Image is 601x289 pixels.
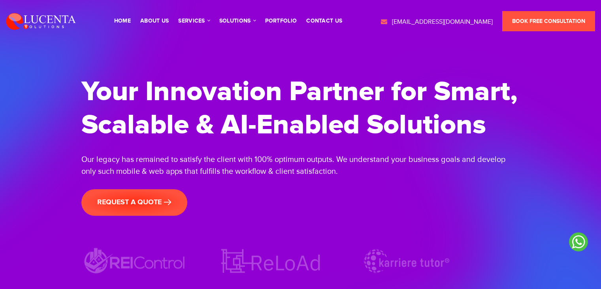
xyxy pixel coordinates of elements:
[114,18,131,24] a: Home
[380,17,493,27] a: [EMAIL_ADDRESS][DOMAIN_NAME]
[81,154,520,177] div: Our legacy has remained to satisfy the client with 100% optimum outputs. We understand your busin...
[178,18,209,24] a: services
[512,18,585,25] span: Book Free Consultation
[265,18,297,24] a: portfolio
[6,12,76,30] img: Lucenta Solutions
[306,18,342,24] a: contact us
[353,245,460,277] img: Karriere tutor
[502,11,595,31] a: Book Free Consultation
[81,75,520,142] h1: Your Innovation Partner for Smart, Scalable & AI-Enabled Solutions
[219,18,256,24] a: solutions
[81,189,187,216] a: request a quote
[81,245,188,277] img: REIControl
[164,199,171,205] img: banner-arrow.png
[97,198,171,207] span: request a quote
[140,18,169,24] a: About Us
[217,245,324,277] img: ReLoAd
